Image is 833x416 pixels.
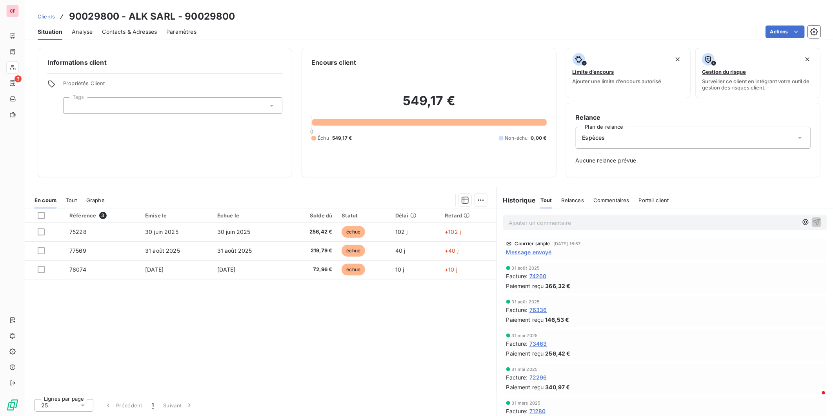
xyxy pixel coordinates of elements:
div: Échue le [217,212,280,219]
span: 102 j [395,228,408,235]
span: Portail client [639,197,669,203]
h6: Relance [576,113,811,122]
span: [DATE] [217,266,236,273]
span: Facture : [506,272,528,280]
span: 72,96 € [289,266,333,274]
span: Paiement reçu [506,282,544,290]
span: [DATE] 16:57 [553,241,581,246]
div: Délai [395,212,436,219]
button: 1 [147,397,158,414]
span: Échu [318,135,329,142]
div: CF [6,5,19,17]
span: Espèces [582,134,605,142]
span: Paiement reçu [506,349,544,358]
span: 31 mars 2025 [512,401,541,405]
input: Ajouter une valeur [70,102,76,109]
h3: 90029800 - ALK SARL - 90029800 [69,9,235,24]
img: Logo LeanPay [6,399,19,411]
span: 73463 [529,339,547,348]
span: 30 juin 2025 [145,228,178,235]
span: 76336 [529,306,547,314]
span: 30 juin 2025 [217,228,251,235]
h6: Historique [497,195,536,205]
button: Précédent [100,397,147,414]
span: Gestion du risque [702,69,746,75]
span: 10 j [395,266,404,273]
button: Limite d’encoursAjouter une limite d’encours autorisé [566,48,691,98]
h6: Encours client [311,58,356,67]
a: Clients [38,13,55,20]
button: Gestion du risqueSurveiller ce client en intégrant votre outil de gestion des risques client. [695,48,820,98]
span: 25 [41,401,48,409]
span: Paramètres [166,28,196,36]
span: Facture : [506,306,528,314]
div: Référence [69,212,136,219]
div: Retard [445,212,491,219]
span: En cours [35,197,56,203]
span: +102 j [445,228,461,235]
span: 549,17 € [332,135,352,142]
span: Analyse [72,28,93,36]
span: 3 [15,75,22,82]
span: Facture : [506,339,528,348]
span: 31 mai 2025 [512,367,538,372]
div: Émise le [145,212,208,219]
span: 0,00 € [531,135,547,142]
span: 146,53 € [546,316,569,324]
span: Facture : [506,373,528,381]
span: 3 [99,212,106,219]
span: Courrier simple [515,241,550,246]
span: échue [342,264,365,276]
span: Commentaires [593,197,629,203]
span: Non-échu [505,135,528,142]
span: Propriétés Client [63,80,282,91]
span: 78074 [69,266,86,273]
span: 366,32 € [546,282,571,290]
span: Relances [562,197,584,203]
span: [DATE] [145,266,164,273]
span: 74260 [529,272,547,280]
div: Statut [342,212,386,219]
span: Message envoyé [506,248,552,256]
iframe: Intercom live chat [806,389,825,408]
span: 71280 [529,407,546,415]
span: 256,42 € [289,228,333,236]
span: Ajouter une limite d’encours autorisé [573,78,662,84]
span: +10 j [445,266,457,273]
span: 31 août 2025 [512,266,540,270]
h2: 549,17 € [311,93,546,117]
span: Contacts & Adresses [102,28,157,36]
span: 77569 [69,247,86,254]
span: Surveiller ce client en intégrant votre outil de gestion des risques client. [702,78,814,91]
span: Paiement reçu [506,316,544,324]
span: Situation [38,28,62,36]
span: Graphe [86,197,105,203]
span: Tout [540,197,552,203]
span: +40 j [445,247,458,254]
button: Suivant [158,397,198,414]
span: échue [342,245,365,257]
span: 219,79 € [289,247,333,255]
span: échue [342,226,365,238]
span: 31 août 2025 [512,299,540,304]
span: 40 j [395,247,406,254]
span: 75228 [69,228,87,235]
span: 31 août 2025 [217,247,252,254]
button: Actions [766,26,805,38]
span: 1 [152,401,154,409]
span: 340,97 € [546,383,570,391]
span: Paiement reçu [506,383,544,391]
div: Solde dû [289,212,333,219]
span: 31 mai 2025 [512,333,538,338]
span: Aucune relance prévue [576,157,811,164]
span: Limite d’encours [573,69,614,75]
span: Facture : [506,407,528,415]
span: 72296 [529,373,547,381]
h6: Informations client [47,58,282,67]
span: 31 août 2025 [145,247,180,254]
span: 256,42 € [546,349,571,358]
span: Tout [66,197,77,203]
span: 0 [310,128,313,135]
